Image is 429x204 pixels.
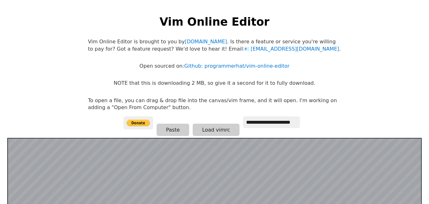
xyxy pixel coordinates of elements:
p: To open a file, you can drag & drop file into the canvas/vim frame, and it will open. I'm working... [88,97,341,111]
button: Load vimrc [193,124,239,136]
a: [DOMAIN_NAME] [185,39,227,45]
p: Open sourced on: [140,63,289,70]
a: Github: programmerhat/vim-online-editor [184,63,289,69]
p: NOTE that this is downloading 2 MB, so give it a second for it to fully download. [114,80,315,87]
a: [EMAIL_ADDRESS][DOMAIN_NAME] [243,46,339,52]
p: Vim Online Editor is brought to you by . Is there a feature or service you're willing to pay for?... [88,38,341,53]
h1: Vim Online Editor [159,14,269,29]
button: Paste [157,124,189,136]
